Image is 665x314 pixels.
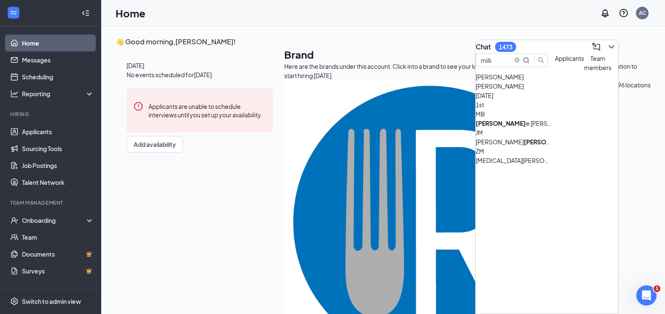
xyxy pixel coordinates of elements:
h1: Home [116,6,145,20]
svg: Collapse [81,9,90,17]
div: Reporting [22,89,94,98]
a: Job Postings [22,157,94,174]
span: [DATE] [127,61,273,70]
span: [PERSON_NAME] [476,82,524,90]
button: search [534,54,548,67]
div: [PERSON_NAME] gan [476,137,552,146]
div: Onboarding [22,216,87,225]
a: Applicants [22,123,94,140]
input: Search team member [481,56,511,65]
h1: Brand [284,47,651,62]
svg: Notifications [600,8,610,18]
a: SurveysCrown [22,263,94,279]
b: [PERSON_NAME] [524,138,574,146]
span: Team members [584,54,611,71]
svg: Error [133,101,143,111]
svg: MagnifyingGlass [523,57,530,64]
button: Add availability [127,136,183,153]
div: e [PERSON_NAME] [476,119,552,128]
div: [MEDICAL_DATA][PERSON_NAME] an-[PERSON_NAME] [476,156,552,165]
div: Applicants are unable to schedule interviews until you set up your availability. [148,101,267,119]
span: Applicants [555,54,584,62]
svg: UserCheck [10,216,19,225]
div: Team Management [10,199,92,206]
div: Switch to admin view [22,297,81,306]
div: Hiring [10,111,92,118]
div: 1473 [499,43,512,51]
b: [PERSON_NAME] [476,119,526,127]
svg: Analysis [10,89,19,98]
span: No events scheduled for [DATE] . [127,70,213,79]
a: Messages [22,51,94,68]
button: ChevronDown [605,40,618,54]
span: search [535,57,547,64]
a: Team [22,229,94,246]
div: AC [639,9,646,16]
a: DocumentsCrown [22,246,94,263]
span: 1 [654,285,660,292]
svg: ChevronDown [606,42,617,52]
iframe: Intercom live chat [636,285,657,306]
span: [DATE] [476,92,493,99]
a: Talent Network [22,174,94,191]
svg: QuestionInfo [619,8,629,18]
svg: Settings [10,297,19,306]
h3: Chat [476,42,491,51]
a: Sourcing Tools [22,140,94,157]
h3: 👋 Good morning, [PERSON_NAME] ! [116,36,651,47]
button: ComposeMessage [590,40,603,54]
span: close-circle [514,57,520,62]
a: Scheduling [22,68,94,85]
div: MB [476,109,618,119]
div: 1st [476,100,618,109]
div: JM [476,128,618,137]
div: ZM [476,146,618,156]
div: Here are the brands under this account. Click into a brand to see your locations, managers, job p... [284,62,651,80]
div: [PERSON_NAME] [476,72,618,81]
span: close-circle [514,57,520,65]
svg: ComposeMessage [591,42,601,52]
svg: WorkstreamLogo [9,8,18,17]
a: Home [22,35,94,51]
